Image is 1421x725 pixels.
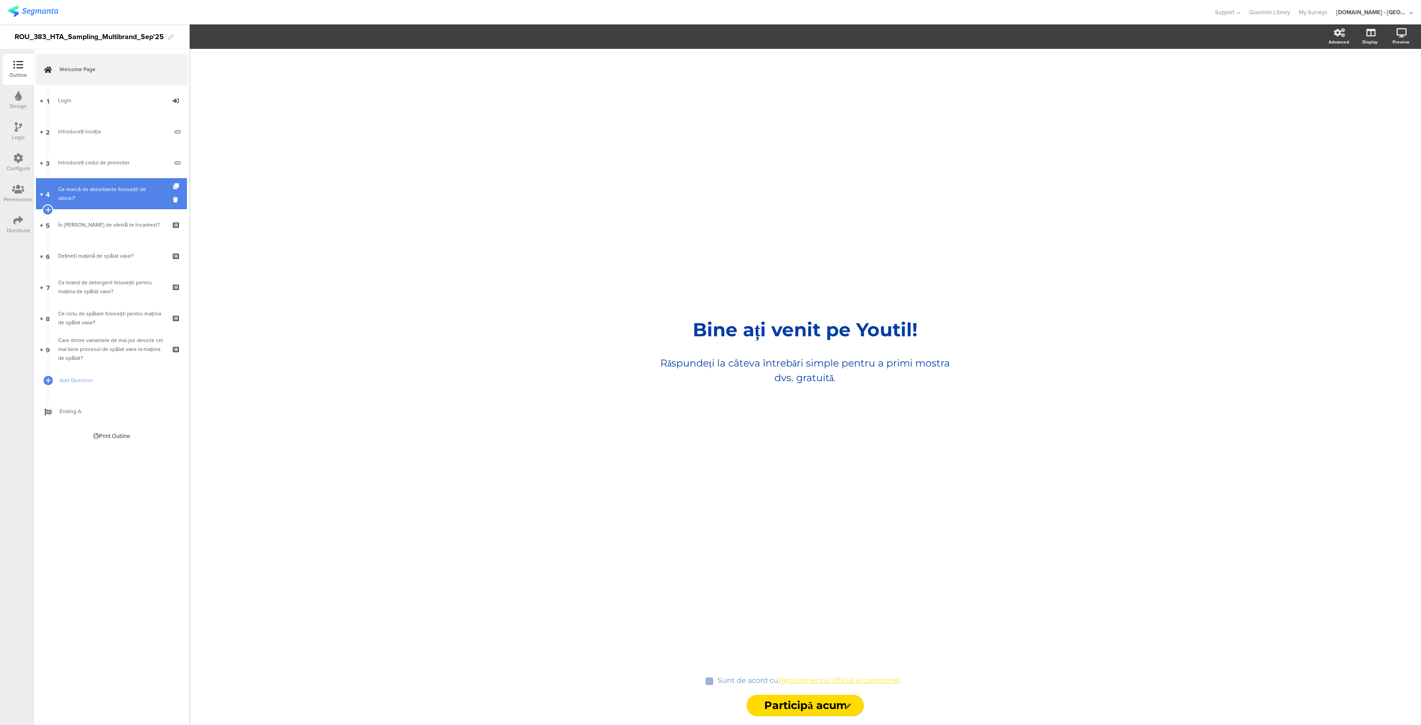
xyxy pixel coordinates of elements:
span: 5 [46,220,50,230]
span: 6 [46,251,50,261]
div: În ce grupă de vârstă te încadrezi? [58,220,164,229]
a: Welcome Page [36,54,187,85]
div: Introduceți codul de promoter [58,158,168,167]
div: Ce marcă de absorbante folosești de obicei? [58,185,164,203]
div: Logic [12,133,25,141]
p: Răspundeți la câteva întrebări simple pentru a primi mostra dvs. gratuită. [650,356,961,385]
div: Permissions [4,195,33,203]
i: Duplicate [173,183,181,189]
div: Design [10,102,27,110]
span: 1 [47,96,49,105]
span: Add Question [60,376,173,385]
span: Ending A [60,407,173,416]
a: 7 Ce brand de detergent folosești pentru mașina de spălat vase? [36,271,187,303]
span: 9 [46,344,50,354]
div: ROU_383_HTA_Sampling_Multibrand_Sep'25 [15,30,164,44]
input: Start [746,695,864,716]
div: Ce brand de detergent folosești pentru mașina de spălat vase? [58,278,164,296]
i: Delete [173,195,181,204]
div: Outline [9,71,27,79]
p: Bine ați venit pe Youtil! [641,318,969,341]
a: 2 Introduceți locația [36,116,187,147]
div: Care dintre variantele de mai jos descrie cel mai bine procesul de spălat vase la mașina de spălat? [58,336,164,362]
a: 8 Ce ciclu de spălare folosești pentru mașina de spălat vase?​ [36,303,187,334]
a: 9 Care dintre variantele de mai jos descrie cel mai bine procesul de spălat vase la mașina de spă... [36,334,187,365]
div: Introduceți locația [58,127,168,136]
div: Login [58,96,164,105]
div: Display [1362,39,1377,45]
div: Preview [1393,39,1409,45]
span: Support [1215,8,1234,16]
span: 8 [46,313,50,323]
div: [DOMAIN_NAME] - [GEOGRAPHIC_DATA] [1336,8,1407,16]
p: Sunt de acord cu [718,676,901,685]
a: 3 Introduceți codul de promoter [36,147,187,178]
a: 4 Ce marcă de absorbante folosești de obicei? [36,178,187,209]
div: Distribute [7,227,30,235]
img: segmanta logo [8,6,58,17]
a: Regulamentul Oficial al campaniei [778,676,901,685]
span: 2 [46,127,50,136]
a: 6 Dețineți mașină de spălat vase? [36,240,187,271]
div: Ce ciclu de spălare folosești pentru mașina de spălat vase?​ [58,309,164,327]
span: Welcome Page [60,65,173,74]
span: 3 [46,158,50,167]
div: Dețineți mașină de spălat vase? [58,251,164,260]
span: 7 [46,282,50,292]
span: 4 [46,189,50,199]
div: Configure [7,164,30,172]
a: Ending A [36,396,187,427]
a: 5 În [PERSON_NAME] de vârstă te încadrezi? [36,209,187,240]
div: Print Outline [93,432,130,440]
a: 1 Login [36,85,187,116]
div: Advanced [1329,39,1349,45]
